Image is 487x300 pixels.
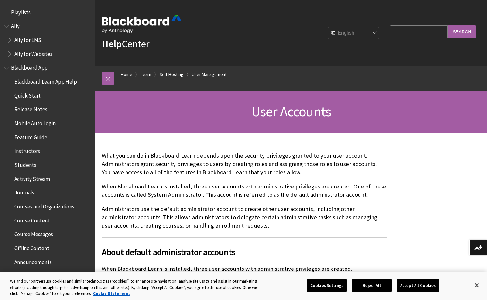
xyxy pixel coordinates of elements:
[14,229,53,238] span: Course Messages
[14,187,34,196] span: Journals
[14,270,41,279] span: Discussions
[307,279,347,292] button: Cookies Settings
[14,146,40,154] span: Instructors
[141,71,151,78] a: Learn
[14,104,47,113] span: Release Notes
[10,278,268,297] div: We and our partners use cookies and similar technologies (“cookies”) to enhance site navigation, ...
[251,103,331,120] span: User Accounts
[93,291,130,296] a: More information about your privacy, opens in a new tab
[4,21,92,59] nav: Book outline for Anthology Ally Help
[14,243,49,251] span: Offline Content
[397,279,439,292] button: Accept All Cookies
[14,215,50,224] span: Course Content
[352,279,392,292] button: Reject All
[102,205,387,230] p: Administrators use the default administrator account to create other user accounts, including oth...
[121,71,132,78] a: Home
[11,63,48,71] span: Blackboard App
[14,132,47,140] span: Feature Guide
[4,7,92,18] nav: Book outline for Playlists
[14,201,74,210] span: Courses and Organizations
[14,76,77,85] span: Blackboard Learn App Help
[14,174,50,182] span: Activity Stream
[11,21,20,30] span: Ally
[192,71,227,78] a: User Management
[102,265,387,273] p: When Blackboard Learn is installed, three user accounts with administrative privileges are created.
[448,25,476,38] input: Search
[102,152,387,177] p: What you can do in Blackboard Learn depends upon the security privileges granted to your user acc...
[160,71,183,78] a: Self-Hosting
[14,160,36,168] span: Students
[14,90,41,99] span: Quick Start
[14,257,52,265] span: Announcements
[102,37,149,50] a: HelpCenter
[14,49,52,57] span: Ally for Websites
[14,35,41,43] span: Ally for LMS
[470,278,484,292] button: Close
[102,245,387,259] span: About default administrator accounts
[102,15,181,33] img: Blackboard by Anthology
[102,37,122,50] strong: Help
[14,118,56,126] span: Mobile Auto Login
[328,27,379,40] select: Site Language Selector
[102,182,387,199] p: When Blackboard Learn is installed, three user accounts with administrative privileges are create...
[11,7,31,16] span: Playlists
